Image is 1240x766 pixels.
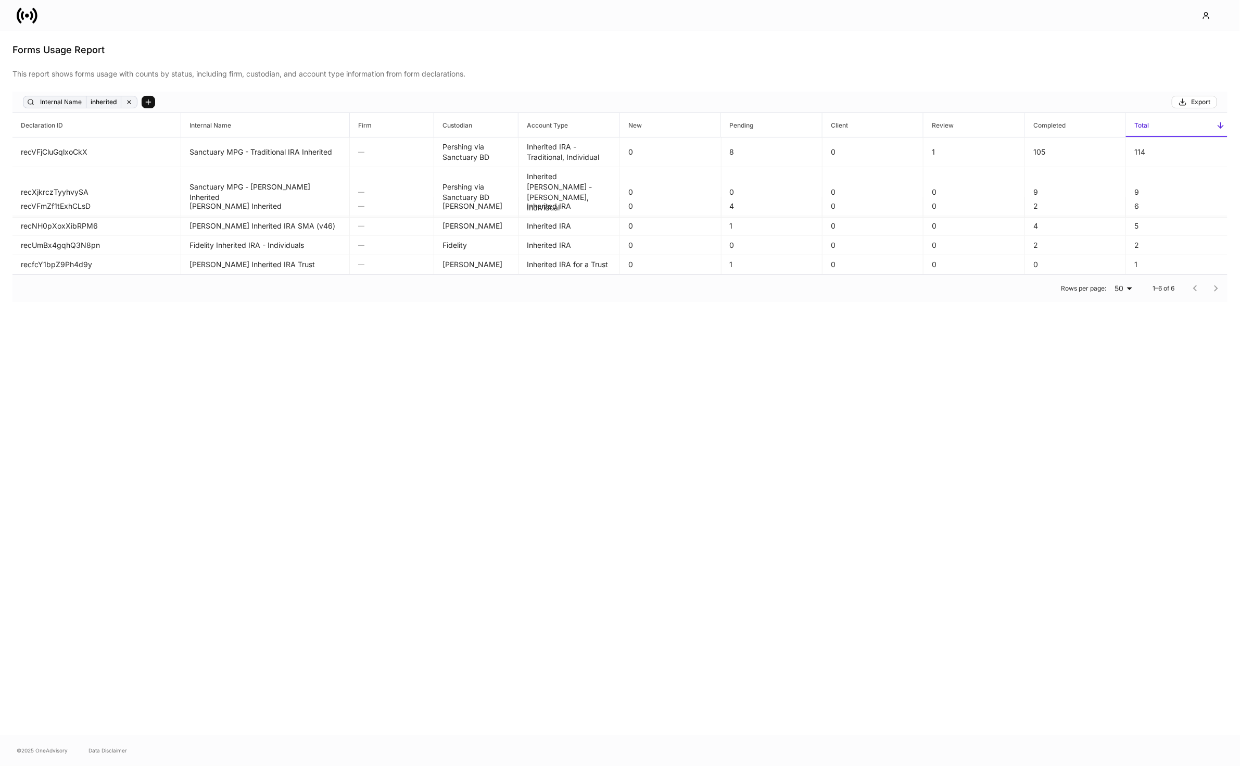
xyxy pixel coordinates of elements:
[823,120,848,130] h6: Client
[1126,197,1228,216] td: 6
[721,113,822,137] span: Pending
[1025,197,1126,216] td: 2
[358,240,425,250] h6: —
[519,255,621,274] td: Inherited IRA for a Trust
[823,217,923,236] td: 0
[722,217,823,236] td: 1
[519,167,621,218] td: Inherited IRA - Roth, Individual
[12,236,181,255] td: recUmBx4gqhQ3N8pn
[1126,167,1228,218] td: 9
[17,746,68,755] span: © 2025 OneAdvisory
[620,255,721,274] td: 0
[181,197,350,216] td: Schwab IRA Inherited
[358,147,425,157] h6: —
[722,255,823,274] td: 1
[12,167,181,218] td: recXjkrczTyyhvySA
[721,120,753,130] h6: Pending
[1061,284,1106,293] p: Rows per page:
[12,137,181,167] td: recVFjCluGqlxoCkX
[923,120,954,130] h6: Review
[722,197,823,216] td: 4
[434,113,518,137] span: Custodian
[181,167,350,218] td: Sanctuary MPG - Roth IRA Inherited
[923,197,1024,216] td: 0
[823,137,923,167] td: 0
[620,113,721,137] span: New
[1025,167,1126,218] td: 9
[181,217,350,236] td: Schwab Inherited IRA SMA (v46)
[12,217,181,236] td: recNH0pXoxXibRPM6
[1126,255,1228,274] td: 1
[88,746,127,755] a: Data Disclaimer
[1126,217,1228,236] td: 5
[12,113,181,137] span: Declaration ID
[358,187,425,197] h6: —
[923,167,1024,218] td: 0
[358,260,425,270] h6: —
[1172,96,1217,108] button: Export
[923,217,1024,236] td: 0
[1126,120,1149,130] h6: Total
[923,113,1024,137] span: Review
[181,236,350,255] td: Fidelity Inherited IRA - Individuals
[1126,137,1228,167] td: 114
[350,113,434,137] span: Firm
[181,120,231,130] h6: Internal Name
[620,120,642,130] h6: New
[434,167,518,218] td: Pershing via Sanctuary BD
[923,137,1024,167] td: 1
[1025,137,1126,167] td: 105
[40,97,82,107] p: Internal Name
[1179,98,1210,106] div: Export
[358,221,425,231] h6: —
[1110,283,1136,294] div: 50
[434,120,472,130] h6: Custodian
[823,113,923,137] span: Client
[823,255,923,274] td: 0
[620,197,721,216] td: 0
[722,137,823,167] td: 8
[620,217,721,236] td: 0
[519,217,621,236] td: Inherited IRA
[620,167,721,218] td: 0
[12,69,1228,79] p: This report shows forms usage with counts by status, including firm, custodian, and account type ...
[12,120,63,130] h6: Declaration ID
[1025,120,1066,130] h6: Completed
[434,255,518,274] td: Schwab
[434,236,518,255] td: Fidelity
[1153,284,1174,293] p: 1–6 of 6
[1025,113,1126,137] span: Completed
[620,236,721,255] td: 0
[1126,113,1228,137] span: Total
[722,236,823,255] td: 0
[823,236,923,255] td: 0
[1025,217,1126,236] td: 4
[1025,236,1126,255] td: 2
[923,255,1024,274] td: 0
[358,202,425,211] h6: —
[518,120,568,130] h6: Account Type
[519,137,621,167] td: Inherited IRA - Traditional, Individual
[518,113,619,137] span: Account Type
[434,197,518,216] td: Schwab
[12,255,181,274] td: recfcY1bpZ9Ph4d9y
[12,44,1228,56] h4: Forms Usage Report
[923,236,1024,255] td: 0
[519,236,621,255] td: Inherited IRA
[181,255,350,274] td: Schwab Inherited IRA Trust
[91,97,117,107] p: inherited
[350,120,372,130] h6: Firm
[519,197,621,216] td: Inherited IRA
[722,167,823,218] td: 0
[434,137,518,167] td: Pershing via Sanctuary BD
[181,137,350,167] td: Sanctuary MPG - Traditional IRA Inherited
[823,167,923,218] td: 0
[1126,236,1228,255] td: 2
[181,113,349,137] span: Internal Name
[1025,255,1126,274] td: 0
[434,217,518,236] td: Schwab
[12,197,181,216] td: recVFmZf1tExhCLsD
[823,197,923,216] td: 0
[620,137,721,167] td: 0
